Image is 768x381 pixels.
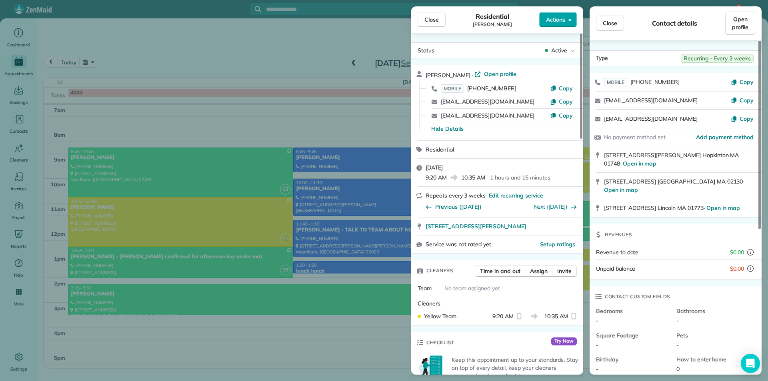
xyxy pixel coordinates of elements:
button: Time in and out [475,265,526,277]
button: Copy [550,98,573,106]
p: Keep this appointment up to your standards. Stay on top of every detail, keep your cleaners organ... [452,356,578,380]
button: Invite [552,265,577,277]
span: Repeats every 3 weeks [426,192,486,199]
span: - [596,341,598,349]
span: Assign [530,267,548,275]
span: Copy [559,98,573,105]
button: Close [596,16,624,31]
span: [PHONE_NUMBER] [630,78,680,86]
div: Open Intercom Messenger [741,354,760,373]
span: Type [596,54,608,63]
span: - [596,365,598,373]
span: Copy [740,97,754,104]
span: Edit recurring service [489,191,543,199]
span: How to enter home [676,355,750,363]
span: - [596,317,598,324]
span: [STREET_ADDRESS][PERSON_NAME] Hopkinton MA 01748 · [604,152,739,167]
button: Assign [525,265,553,277]
span: [STREET_ADDRESS][PERSON_NAME] [426,222,526,230]
button: Next ([DATE]) [534,203,577,211]
span: - [676,317,679,324]
span: Open profile [484,70,516,78]
button: Setup ratings [540,240,576,248]
a: [STREET_ADDRESS][PERSON_NAME] [426,222,578,230]
span: 10:35 AM [544,312,568,320]
a: Next ([DATE]) [534,203,568,210]
button: Close [418,12,446,27]
span: Try Now [551,337,577,345]
a: MOBILE[PHONE_NUMBER] [441,84,516,92]
span: [STREET_ADDRESS] [GEOGRAPHIC_DATA] MA 02130 · [604,178,744,193]
span: No team assigned yet [444,285,500,292]
span: Invite [557,267,572,275]
span: Copy [559,85,573,92]
span: Checklist [426,339,454,347]
a: [EMAIL_ADDRESS][DOMAIN_NAME] [441,112,534,119]
span: Birthday [596,355,670,363]
button: Copy [731,78,754,86]
a: Open profile [474,70,516,78]
span: 9:20 AM [492,312,514,320]
a: [EMAIL_ADDRESS][DOMAIN_NAME] [441,98,534,105]
button: Copy [731,115,754,123]
span: Setup ratings [540,241,576,248]
span: Time in and out [480,267,520,275]
span: Contact custom fields [605,293,670,301]
a: [EMAIL_ADDRESS][DOMAIN_NAME] [604,115,698,122]
span: MOBILE [604,78,627,86]
span: [STREET_ADDRESS] Lincoln MA 01773 · [604,204,740,211]
span: 9:20 AM [426,174,447,182]
a: [EMAIL_ADDRESS][DOMAIN_NAME] [604,97,698,104]
span: Open profile [732,15,748,31]
span: Close [603,19,617,27]
a: Open in map [604,186,638,193]
a: MOBILE[PHONE_NUMBER] [604,78,680,86]
button: Copy [731,96,754,104]
span: Previous ([DATE]) [435,203,482,211]
span: Status [418,47,434,54]
a: Add payment method [696,133,754,141]
button: Hide Details [431,125,464,133]
span: [PERSON_NAME] [473,21,512,28]
span: Bedrooms [596,307,670,315]
span: [DATE] [426,164,443,171]
span: · [470,72,475,78]
span: Yellow Team [424,312,456,320]
span: MOBILE [441,84,464,93]
span: No payment method set [604,134,666,141]
span: 10:35 AM [461,174,486,182]
span: $0.00 [730,265,744,273]
span: Square Footage [596,331,670,339]
span: Pets [676,331,750,339]
span: Recurring - Every 3 weeks [681,54,754,63]
span: Team [418,285,432,292]
span: Cleaners [426,267,453,275]
button: Copy [550,84,573,92]
a: Open in map [706,204,740,211]
span: Cleaners [418,300,440,307]
span: Actions [546,16,565,24]
a: Open profile [725,12,755,35]
span: Active [551,46,567,54]
button: Copy [550,112,573,120]
span: Residential [476,12,510,21]
span: Bathrooms [676,307,750,315]
span: - [676,341,679,349]
span: $0.00 [730,248,744,256]
button: Previous ([DATE]) [426,203,482,211]
span: Service was not rated yet [426,240,491,249]
span: Copy [559,112,573,119]
span: Copy [740,78,754,86]
span: Close [424,16,439,24]
span: 0 [676,365,680,373]
span: Contact details [652,18,697,28]
span: Revenues [605,231,632,239]
span: [PERSON_NAME] [426,72,470,79]
span: Unpaid balance [596,265,635,273]
a: Open in map [623,160,657,167]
